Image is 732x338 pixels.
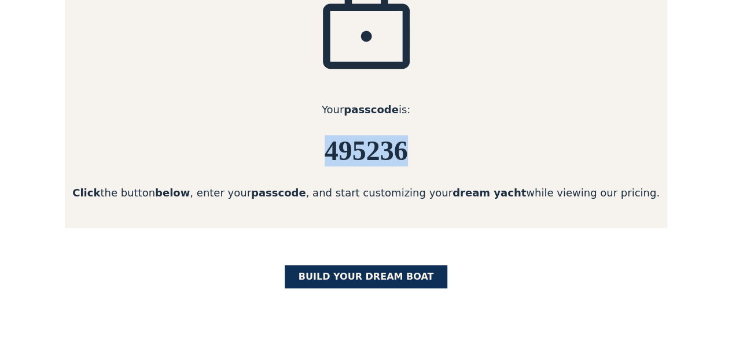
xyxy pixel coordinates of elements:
strong: passcode [344,103,399,116]
a: BUILD yOUR dream boat [285,265,448,288]
strong: below [155,187,190,199]
strong: passcode [251,187,306,199]
strong: dream yacht [453,187,526,199]
h6: 495236 [65,136,667,166]
div: Your is: [65,102,667,117]
strong: Click [72,187,100,199]
div: the button , enter your , and start customizing your while viewing our pricing. [65,185,667,200]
